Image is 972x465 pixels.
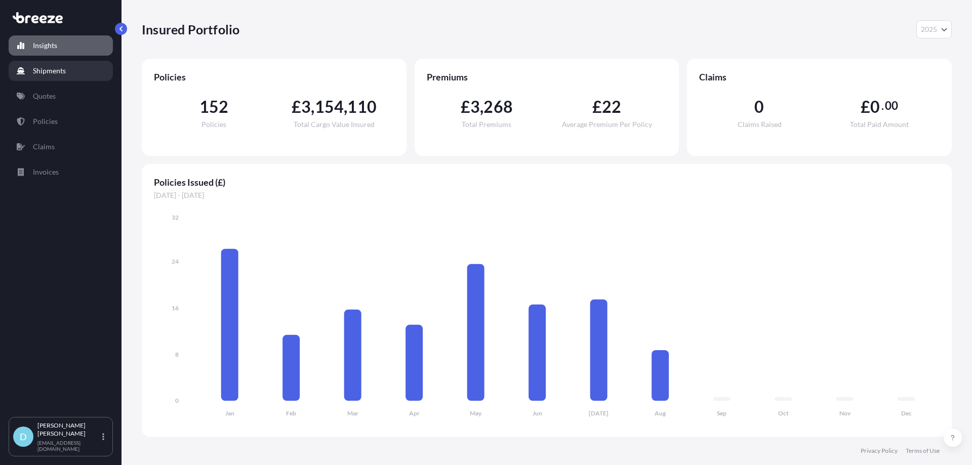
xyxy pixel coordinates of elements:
[885,102,898,110] span: 00
[839,409,851,417] tspan: Nov
[754,99,764,115] span: 0
[37,421,100,438] p: [PERSON_NAME] [PERSON_NAME]
[172,258,179,265] tspan: 24
[738,121,782,128] span: Claims Raised
[470,99,480,115] span: 3
[199,99,229,115] span: 152
[347,99,377,115] span: 110
[483,99,513,115] span: 268
[311,99,314,115] span: ,
[602,99,621,115] span: 22
[33,116,58,126] p: Policies
[347,409,358,417] tspan: Mar
[881,102,884,110] span: .
[901,409,912,417] tspan: Dec
[175,397,179,404] tspan: 0
[409,409,420,417] tspan: Apr
[172,304,179,312] tspan: 16
[699,71,940,83] span: Claims
[154,71,394,83] span: Policies
[655,409,666,417] tspan: Aug
[9,61,113,81] a: Shipments
[921,24,937,34] span: 2025
[427,71,667,83] span: Premiums
[462,121,511,128] span: Total Premiums
[33,167,59,177] p: Invoices
[292,99,301,115] span: £
[344,99,347,115] span: ,
[154,176,940,188] span: Policies Issued (£)
[562,121,652,128] span: Average Premium Per Policy
[301,99,311,115] span: 3
[861,447,898,455] a: Privacy Policy
[861,99,870,115] span: £
[175,351,179,358] tspan: 8
[315,99,344,115] span: 154
[480,99,483,115] span: ,
[850,121,909,128] span: Total Paid Amount
[172,214,179,221] tspan: 32
[142,21,239,37] p: Insured Portfolio
[592,99,602,115] span: £
[286,409,296,417] tspan: Feb
[33,40,57,51] p: Insights
[778,409,789,417] tspan: Oct
[201,121,226,128] span: Policies
[589,409,609,417] tspan: [DATE]
[33,66,66,76] p: Shipments
[9,111,113,132] a: Policies
[461,99,470,115] span: £
[9,137,113,157] a: Claims
[533,409,542,417] tspan: Jun
[9,35,113,56] a: Insights
[20,432,27,442] span: D
[870,99,880,115] span: 0
[294,121,375,128] span: Total Cargo Value Insured
[33,142,55,152] p: Claims
[33,91,56,101] p: Quotes
[9,162,113,182] a: Invoices
[37,440,100,452] p: [EMAIL_ADDRESS][DOMAIN_NAME]
[225,409,234,417] tspan: Jan
[717,409,726,417] tspan: Sep
[9,86,113,106] a: Quotes
[906,447,940,455] a: Terms of Use
[470,409,482,417] tspan: May
[154,190,940,200] span: [DATE] - [DATE]
[916,20,952,38] button: Year Selector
